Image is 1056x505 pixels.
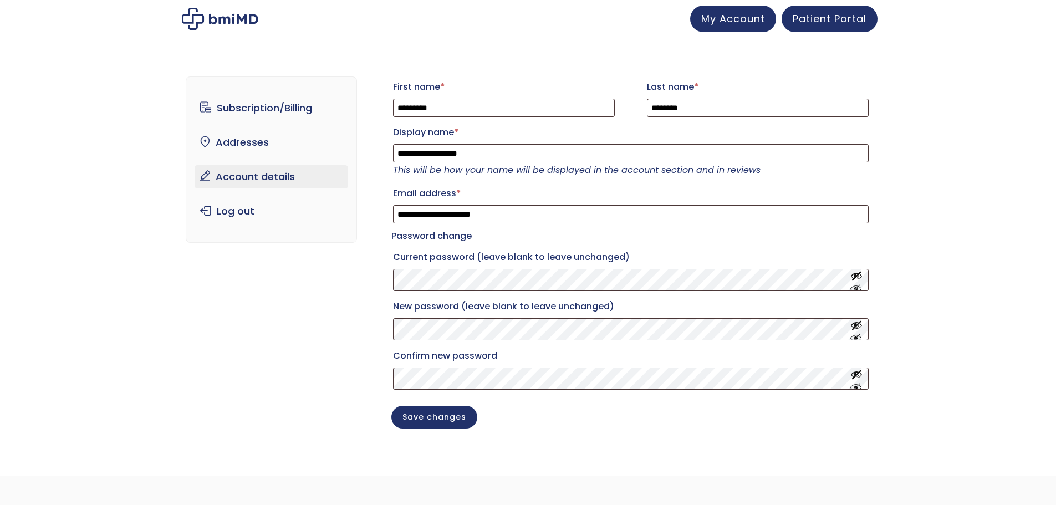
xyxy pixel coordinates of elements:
em: This will be how your name will be displayed in the account section and in reviews [393,164,761,176]
label: Current password (leave blank to leave unchanged) [393,248,869,266]
button: Show password [850,319,863,340]
label: Display name [393,124,869,141]
a: Log out [195,200,348,223]
span: My Account [701,12,765,25]
button: Show password [850,369,863,389]
nav: Account pages [186,76,357,243]
span: Patient Portal [793,12,866,25]
a: Addresses [195,131,348,154]
a: Subscription/Billing [195,96,348,120]
label: First name [393,78,615,96]
label: Email address [393,185,869,202]
label: Confirm new password [393,347,869,365]
a: Patient Portal [782,6,878,32]
label: New password (leave blank to leave unchanged) [393,298,869,315]
legend: Password change [391,228,472,244]
a: Account details [195,165,348,188]
button: Show password [850,270,863,290]
button: Save changes [391,406,477,429]
label: Last name [647,78,869,96]
img: My account [182,8,258,30]
a: My Account [690,6,776,32]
